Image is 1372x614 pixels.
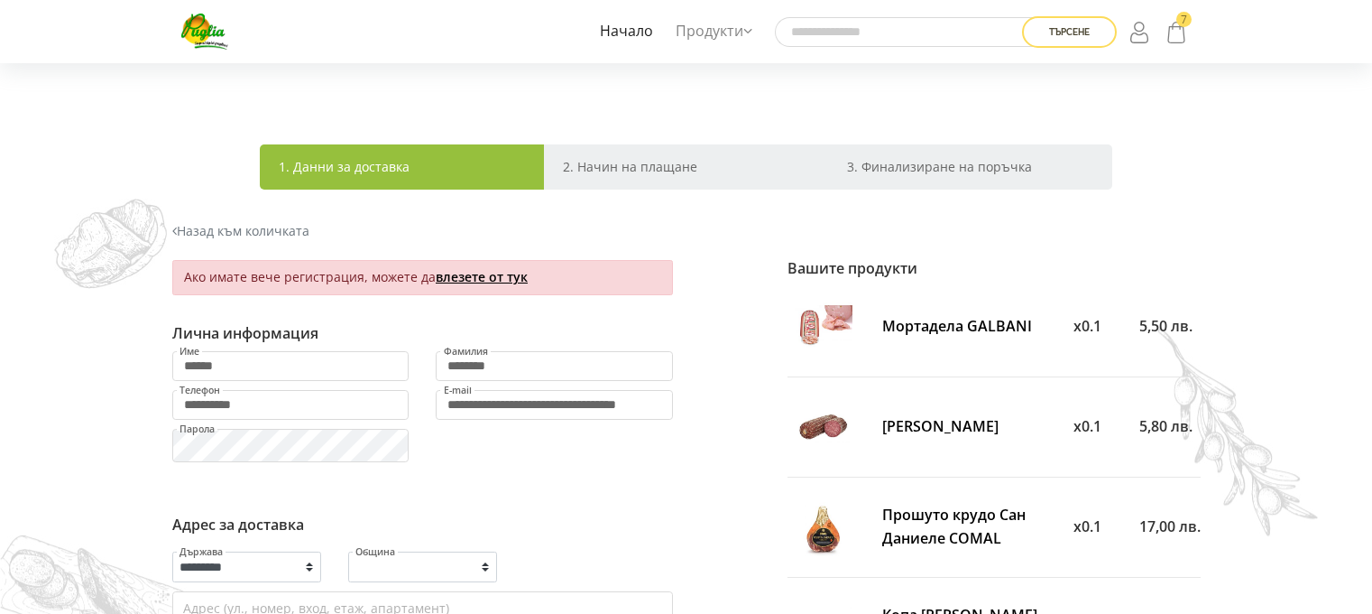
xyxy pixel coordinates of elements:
[671,11,757,52] a: Продукти
[882,316,1032,336] a: Мортадела GALBANI
[795,398,852,456] img: salam-milano-thumb.jpg
[172,221,309,241] a: Назад към количката
[172,516,673,534] h6: Адрес за доставка
[1161,14,1192,49] a: 7
[795,298,852,356] img: mortadela-galbani-thumb.jpg
[882,505,1026,548] a: Прошуто крудо Сан Даниеле COMAL
[1073,416,1101,436] span: x0.1
[443,347,489,357] label: Фамилия
[355,547,396,557] label: Община
[172,260,673,295] div: Ако имате вече регистрация, можете да
[795,498,852,556] img: proshuto-krudo-san-daniele-comal-thumb.jpg
[436,268,528,285] a: влезете от тук
[882,416,999,436] a: [PERSON_NAME]
[1073,516,1101,536] span: x0.1
[595,11,658,52] a: Начало
[443,386,473,395] label: E-mail
[179,547,224,557] label: Държава
[179,347,200,357] label: Име
[179,386,221,395] label: Телефон
[847,158,1032,175] span: 3. Финализиране на поръчка
[172,325,673,342] h6: Лична информация
[787,260,1201,277] h6: Вашите продукти
[1139,516,1201,536] span: 17,00 лв.
[775,17,1045,47] input: Търсене в сайта
[563,158,697,175] span: 2. Начин на плащане
[179,424,216,434] label: Парола
[1139,416,1192,436] span: 5,80 лв.
[1073,316,1101,336] span: x0.1
[1022,16,1117,48] button: Търсене
[1139,316,1192,336] span: 5,50 лв.
[1126,14,1156,49] a: Login
[279,158,410,175] span: 1. Данни за доставка
[1176,12,1192,27] span: 7
[54,199,167,289] img: demo
[1157,327,1318,536] img: demo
